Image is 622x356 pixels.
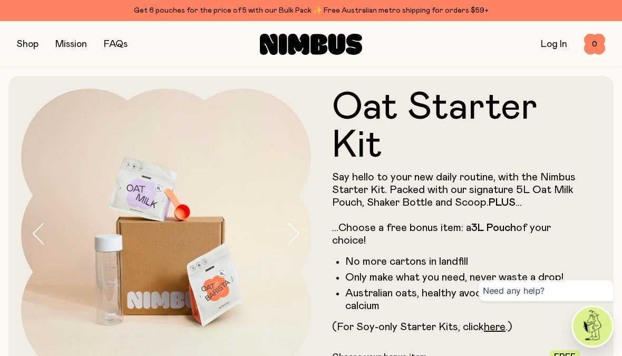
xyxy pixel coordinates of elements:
li: Only make what you need, never waste a drop! [345,271,580,284]
a: Log In [541,40,567,49]
a: Mission [55,40,87,49]
strong: PLUS [489,197,516,208]
a: here [484,322,506,332]
img: agent [573,307,612,346]
li: No more cartons in landfill [345,255,580,268]
h1: Oat Starter Kit [332,89,580,165]
strong: 3L [471,223,484,233]
button: 0 [584,34,605,55]
a: FAQs [104,40,128,49]
p: (For Soy-only Starter Kits, click .) [332,321,580,333]
div: Get 6 pouches for the price of 5 with our Bulk Pack ✨ Free Australian metro shipping for orders $59+ [17,4,605,17]
li: Australian oats, healthy avocado oil + added calcium [345,287,580,312]
strong: Pouch [487,223,516,233]
p: Say hello to your new daily routine, with the Nimbus Starter Kit. Packed with our signature 5L Oa... [332,171,580,247]
div: Need any help? [479,280,614,301]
